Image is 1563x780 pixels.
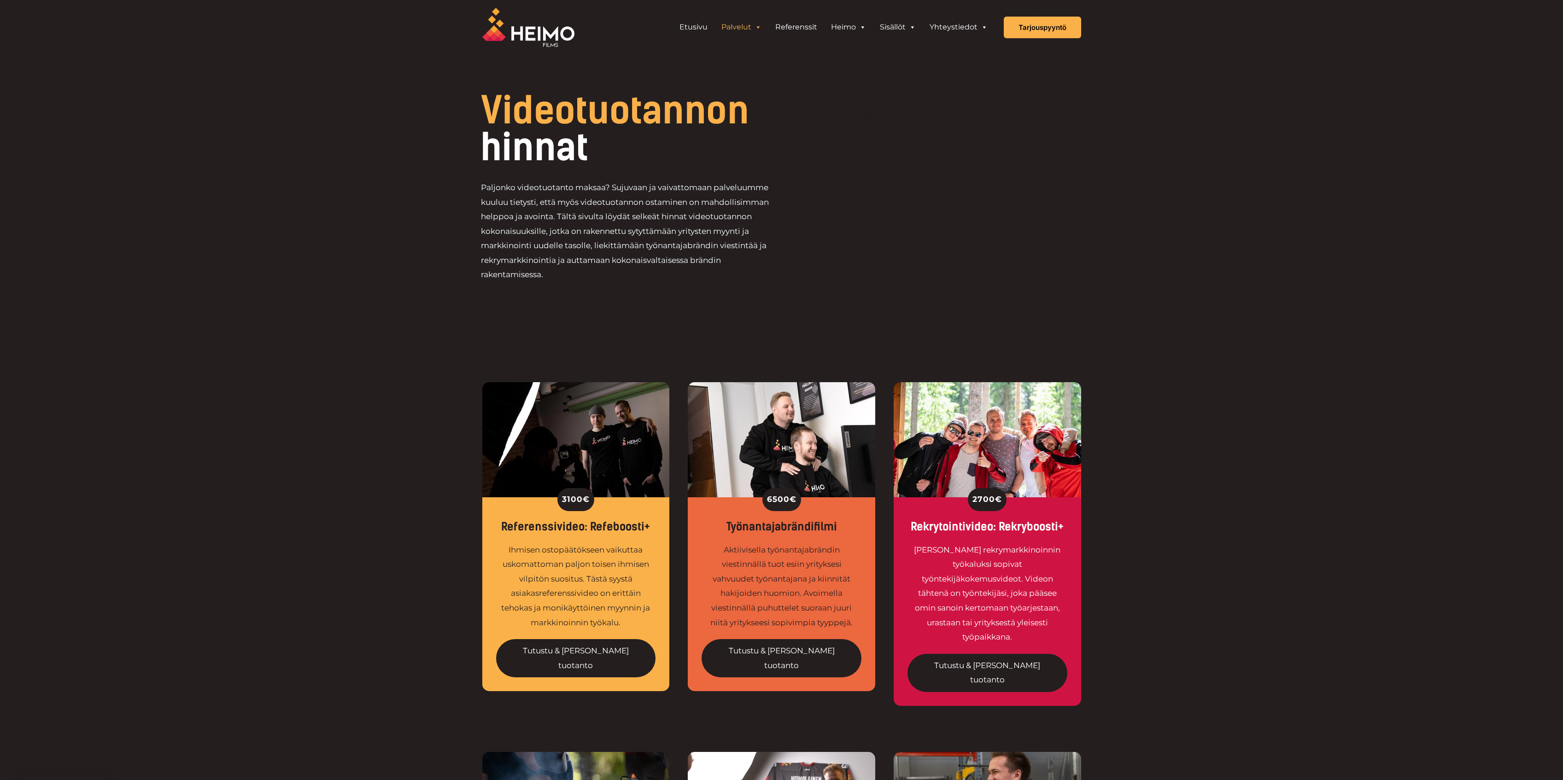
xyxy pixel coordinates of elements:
a: Tutustu & [PERSON_NAME] tuotanto [496,639,656,677]
img: Rekryvideo päästää työntekijäsi valokeilaan. [894,382,1081,497]
img: Referenssivideo on myynnin työkalu. [482,382,670,497]
span: € [995,492,1002,507]
p: Paljonko videotuotanto maksaa? Sujuvaan ja vaivattomaan palveluumme kuuluu tietysti, että myös vi... [481,180,782,282]
a: Sisällöt [873,18,923,36]
div: 3100 [557,488,594,511]
div: Aktiivisella työnantajabrändin viestinnällä tuot esiin yrityksesi vahvuudet työnantajana ja kiinn... [702,543,861,630]
div: 6500 [762,488,801,511]
span: Videotuotannon [481,88,749,133]
h1: hinnat [481,92,844,166]
a: Yhteystiedot [923,18,995,36]
a: Tutustu & [PERSON_NAME] tuotanto [702,639,861,677]
span: € [790,492,796,507]
a: Palvelut [714,18,768,36]
div: Rekrytointivideo: Rekryboosti+ [907,520,1067,534]
div: 2700 [968,488,1007,511]
a: Tarjouspyyntö [1004,17,1081,38]
a: Tutustu & [PERSON_NAME] tuotanto [907,654,1067,692]
div: Referenssivideo: Refeboosti+ [496,520,656,534]
div: [PERSON_NAME] rekrymarkkinoinnin työkaluksi sopivat työntekijäkokemusvideot. Videon tähtenä on ty... [907,543,1067,645]
a: Referenssit [768,18,824,36]
aside: Header Widget 1 [668,18,999,36]
div: Ihmisen ostopäätökseen vaikuttaa uskomattoman paljon toisen ihmisen vilpitön suositus. Tästä syys... [496,543,656,630]
a: Etusivu [673,18,714,36]
img: Työnantajabrändi ja sen viestintä sujuu videoilla. [688,382,875,497]
img: Heimo Filmsin logo [482,8,574,47]
div: Työnantajabrändifilmi [702,520,861,534]
a: Heimo [824,18,873,36]
span: € [583,492,590,507]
